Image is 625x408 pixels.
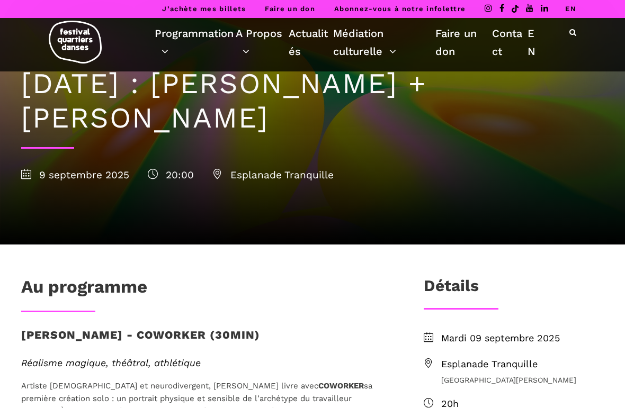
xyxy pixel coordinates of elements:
[148,169,194,181] span: 20:00
[21,328,260,355] h3: [PERSON_NAME] - coworker (30min)
[441,331,604,346] span: Mardi 09 septembre 2025
[212,169,334,181] span: Esplanade Tranquille
[265,5,315,13] a: Faire un don
[528,24,540,60] a: EN
[318,381,364,391] strong: COWORKER
[441,357,604,372] span: Esplanade Tranquille
[441,374,604,386] span: [GEOGRAPHIC_DATA][PERSON_NAME]
[155,24,236,60] a: Programmation
[49,21,102,64] img: logo-fqd-med
[333,24,435,60] a: Médiation culturelle
[162,5,246,13] a: J’achète mes billets
[334,5,466,13] a: Abonnez-vous à notre infolettre
[236,24,289,60] a: A Propos
[21,169,129,181] span: 9 septembre 2025
[21,357,201,368] em: Réalisme magique, théâtral, athlétique
[21,67,604,135] h1: [DATE] : [PERSON_NAME] + [PERSON_NAME]
[435,24,492,60] a: Faire un don
[21,276,147,303] h1: Au programme
[492,24,527,60] a: Contact
[424,276,479,303] h3: Détails
[565,5,576,13] a: EN
[289,24,334,60] a: Actualités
